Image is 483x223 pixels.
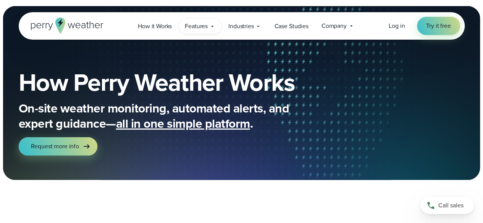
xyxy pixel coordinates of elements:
[131,18,178,34] a: How it Works
[185,22,208,31] span: Features
[274,22,308,31] span: Case Studies
[19,101,324,131] p: On-site weather monitoring, automated alerts, and expert guidance— .
[426,21,451,30] span: Try it free
[228,22,254,31] span: Industries
[138,22,172,31] span: How it Works
[438,201,464,210] span: Call sales
[417,17,460,35] a: Try it free
[116,114,250,133] span: all in one simple platform
[19,70,350,95] h1: How Perry Weather Works
[321,21,347,30] span: Company
[19,137,97,156] a: Request more info
[389,21,405,30] a: Log in
[31,142,79,151] span: Request more info
[389,21,405,30] span: Log in
[420,197,474,214] a: Call sales
[268,18,315,34] a: Case Studies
